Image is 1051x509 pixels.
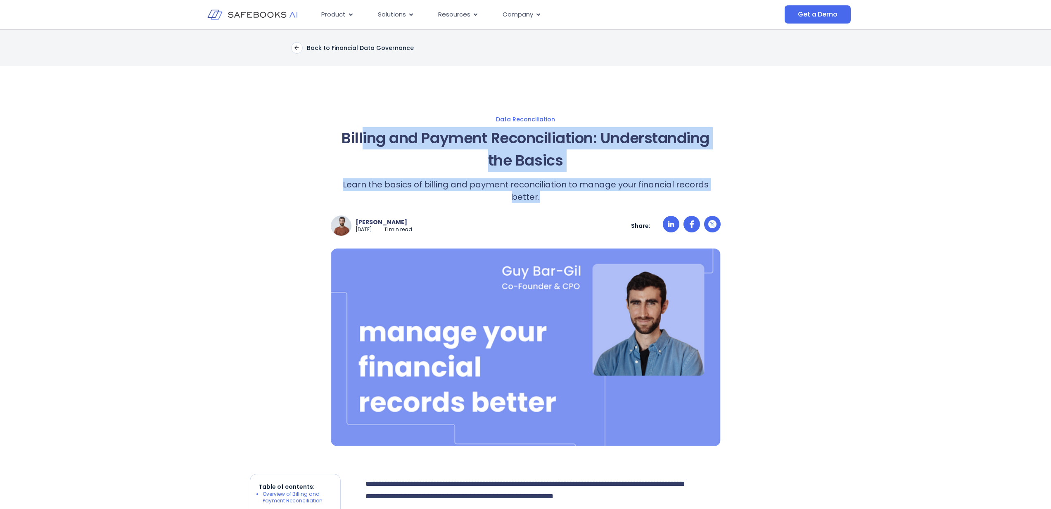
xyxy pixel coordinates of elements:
[438,10,470,19] span: Resources
[331,216,351,236] img: a man with a beard and a brown sweater
[331,127,721,172] h1: Billing and Payment Reconciliation: Understanding the Basics
[263,491,332,504] li: Overview of Billing and Payment Reconciliation
[291,42,414,54] a: Back to Financial Data Governance
[356,226,372,233] p: [DATE]
[503,10,533,19] span: Company
[250,116,802,123] a: Data Reconciliation
[378,10,406,19] span: Solutions
[307,44,414,52] p: Back to Financial Data Governance
[315,7,702,23] div: Menu Toggle
[259,483,332,491] p: Table of contents:
[798,10,837,19] span: Get a Demo
[321,10,346,19] span: Product
[631,222,650,230] p: Share:
[785,5,850,24] a: Get a Demo
[384,226,412,233] p: 11 min read
[356,218,412,226] p: [PERSON_NAME]
[315,7,702,23] nav: Menu
[331,249,721,446] img: a man in a blue shirt and tie with the words manage your financial records better
[331,178,721,203] p: Learn the basics of billing and payment reconciliation to manage your financial records better.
